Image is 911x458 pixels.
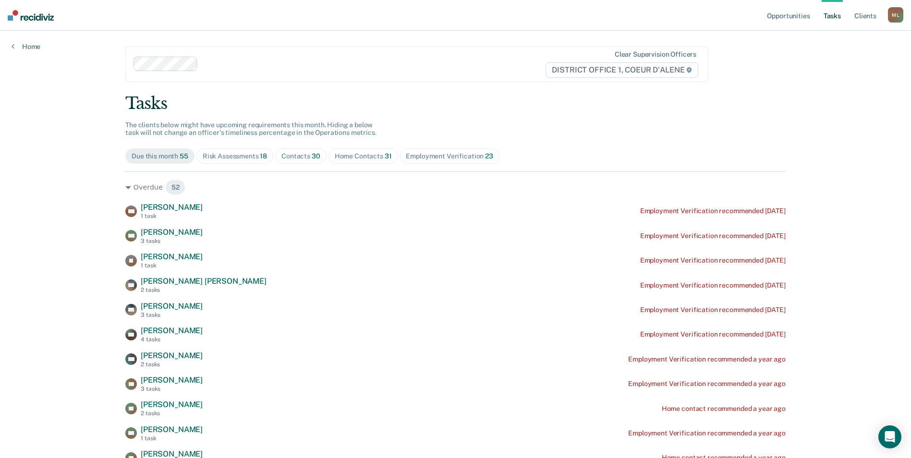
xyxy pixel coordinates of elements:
[640,306,786,314] div: Employment Verification recommended [DATE]
[141,361,203,368] div: 2 tasks
[281,152,320,160] div: Contacts
[615,50,696,59] div: Clear supervision officers
[141,351,203,360] span: [PERSON_NAME]
[132,152,188,160] div: Due this month
[878,425,901,448] div: Open Intercom Messenger
[141,213,203,219] div: 1 task
[141,262,203,269] div: 1 task
[203,152,267,160] div: Risk Assessments
[125,121,377,137] span: The clients below might have upcoming requirements this month. Hiding a below task will not chang...
[141,277,267,286] span: [PERSON_NAME] [PERSON_NAME]
[141,410,203,417] div: 2 tasks
[485,152,493,160] span: 23
[662,405,786,413] div: Home contact recommended a year ago
[125,94,786,113] div: Tasks
[888,7,903,23] div: M L
[141,326,203,335] span: [PERSON_NAME]
[141,203,203,212] span: [PERSON_NAME]
[640,330,786,338] div: Employment Verification recommended [DATE]
[8,10,54,21] img: Recidiviz
[141,238,203,244] div: 3 tasks
[312,152,320,160] span: 30
[125,180,786,195] div: Overdue 52
[385,152,392,160] span: 31
[141,228,203,237] span: [PERSON_NAME]
[141,425,203,434] span: [PERSON_NAME]
[141,386,203,392] div: 3 tasks
[888,7,903,23] button: ML
[640,281,786,289] div: Employment Verification recommended [DATE]
[640,232,786,240] div: Employment Verification recommended [DATE]
[141,287,267,293] div: 2 tasks
[165,180,186,195] span: 52
[141,375,203,385] span: [PERSON_NAME]
[546,62,698,78] span: DISTRICT OFFICE 1, COEUR D'ALENE
[12,42,40,51] a: Home
[640,256,786,265] div: Employment Verification recommended [DATE]
[141,312,203,318] div: 3 tasks
[335,152,392,160] div: Home Contacts
[141,301,203,311] span: [PERSON_NAME]
[141,336,203,343] div: 4 tasks
[141,435,203,442] div: 1 task
[260,152,267,160] span: 18
[628,355,786,363] div: Employment Verification recommended a year ago
[141,252,203,261] span: [PERSON_NAME]
[406,152,493,160] div: Employment Verification
[628,429,786,437] div: Employment Verification recommended a year ago
[180,152,188,160] span: 55
[628,380,786,388] div: Employment Verification recommended a year ago
[640,207,786,215] div: Employment Verification recommended [DATE]
[141,400,203,409] span: [PERSON_NAME]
